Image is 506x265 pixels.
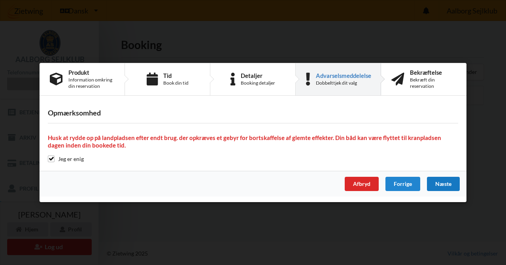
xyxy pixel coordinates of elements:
[316,80,371,86] div: Dobbelttjek dit valg
[410,77,456,89] div: Bekræft din reservation
[241,80,275,86] div: Booking detaljer
[163,72,189,79] div: Tid
[48,108,458,117] h3: Opmærksomhed
[48,134,458,150] h4: Husk at rydde op på landpladsen efter endt brug. der opkræves et gebyr for bortskaffelse af glemt...
[427,177,460,191] div: Næste
[410,69,456,76] div: Bekræftelse
[345,177,379,191] div: Afbryd
[385,177,420,191] div: Forrige
[68,69,114,76] div: Produkt
[316,72,371,79] div: Advarselsmeddelelse
[163,80,189,86] div: Book din tid
[48,155,84,162] label: Jeg er enig
[68,77,114,89] div: Information omkring din reservation
[241,72,275,79] div: Detaljer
